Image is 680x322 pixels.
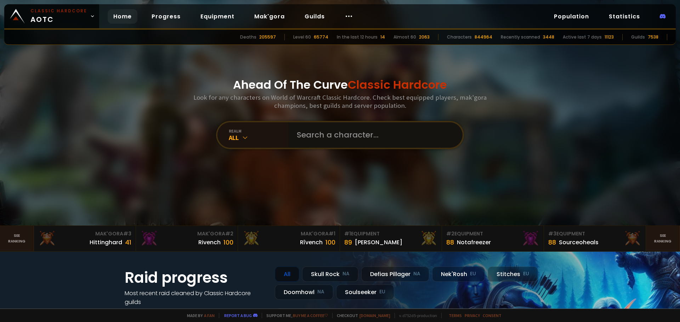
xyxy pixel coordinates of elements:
[523,270,529,277] small: EU
[204,313,215,318] a: a fan
[224,313,252,318] a: Report a bug
[123,230,131,237] span: # 3
[90,238,122,247] div: Hittinghard
[223,238,233,247] div: 100
[38,230,131,238] div: Mak'Gora
[136,226,238,251] a: Mak'Gora#2Rivench100
[249,9,290,24] a: Mak'gora
[543,34,554,40] div: 3448
[293,313,328,318] a: Buy me a coffee
[359,313,390,318] a: [DOMAIN_NAME]
[475,34,492,40] div: 844964
[293,34,311,40] div: Level 60
[275,267,299,282] div: All
[198,238,221,247] div: Rivench
[195,9,240,24] a: Equipment
[470,270,476,277] small: EU
[125,289,266,306] h4: Most recent raid cleaned by Classic Hardcore guilds
[548,230,556,237] span: # 3
[299,9,330,24] a: Guilds
[300,238,323,247] div: Rîvench
[631,34,645,40] div: Guilds
[559,238,599,247] div: Sourceoheals
[483,313,501,318] a: Consent
[242,230,335,238] div: Mak'Gora
[419,34,430,40] div: 2063
[191,93,489,110] h3: Look for any characters on World of Warcraft Classic Hardcore. Check best equipped players, mak'g...
[449,313,462,318] a: Terms
[259,34,276,40] div: 205597
[233,76,447,93] h1: Ahead Of The Curve
[302,267,358,282] div: Skull Rock
[34,226,136,251] a: Mak'Gora#3Hittinghard41
[488,267,538,282] div: Stitches
[447,34,472,40] div: Characters
[125,267,266,289] h1: Raid progress
[342,270,350,277] small: NA
[229,128,288,134] div: realm
[344,230,351,237] span: # 1
[238,226,340,251] a: Mak'Gora#1Rîvench100
[355,238,402,247] div: [PERSON_NAME]
[446,238,454,247] div: 88
[413,270,420,277] small: NA
[275,285,333,300] div: Doomhowl
[548,9,595,24] a: Population
[395,313,437,318] span: v. d752d5 - production
[344,238,352,247] div: 89
[183,313,215,318] span: Made by
[317,288,324,295] small: NA
[140,230,233,238] div: Mak'Gora
[225,230,233,237] span: # 2
[442,226,544,251] a: #2Equipment88Notafreezer
[548,238,556,247] div: 88
[393,34,416,40] div: Almost 60
[646,226,680,251] a: Seeranking
[108,9,137,24] a: Home
[329,230,335,237] span: # 1
[325,238,335,247] div: 100
[380,34,385,40] div: 14
[457,238,491,247] div: Notafreezer
[125,307,171,315] a: See all progress
[603,9,646,24] a: Statistics
[544,226,646,251] a: #3Equipment88Sourceoheals
[336,285,394,300] div: Soulseeker
[314,34,328,40] div: 65774
[344,230,437,238] div: Equipment
[432,267,485,282] div: Nek'Rosh
[605,34,614,40] div: 11123
[337,34,378,40] div: In the last 12 hours
[361,267,429,282] div: Defias Pillager
[563,34,602,40] div: Active last 7 days
[379,288,385,295] small: EU
[262,313,328,318] span: Support me,
[30,8,87,14] small: Classic Hardcore
[240,34,256,40] div: Deaths
[4,4,99,28] a: Classic HardcoreAOTC
[293,122,454,148] input: Search a character...
[501,34,540,40] div: Recently scanned
[348,77,447,93] span: Classic Hardcore
[648,34,658,40] div: 7538
[446,230,539,238] div: Equipment
[465,313,480,318] a: Privacy
[146,9,186,24] a: Progress
[548,230,641,238] div: Equipment
[332,313,390,318] span: Checkout
[125,238,131,247] div: 41
[229,134,288,142] div: All
[446,230,454,237] span: # 2
[340,226,442,251] a: #1Equipment89[PERSON_NAME]
[30,8,87,25] span: AOTC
